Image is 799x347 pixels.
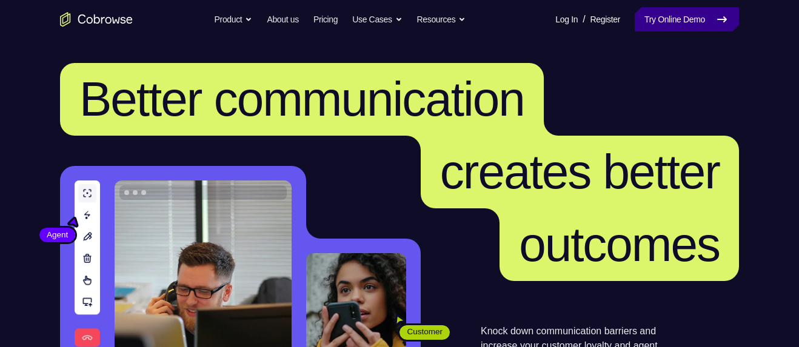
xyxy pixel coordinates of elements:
a: Try Online Demo [635,7,739,31]
span: / [583,12,585,27]
a: Register [590,7,620,31]
a: About us [267,7,298,31]
a: Log In [555,7,578,31]
span: outcomes [519,217,720,271]
button: Resources [417,7,466,31]
span: Better communication [79,72,524,126]
span: creates better [440,145,720,199]
a: Go to the home page [60,12,133,27]
button: Use Cases [352,7,402,31]
a: Pricing [313,7,338,31]
button: Product [215,7,253,31]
